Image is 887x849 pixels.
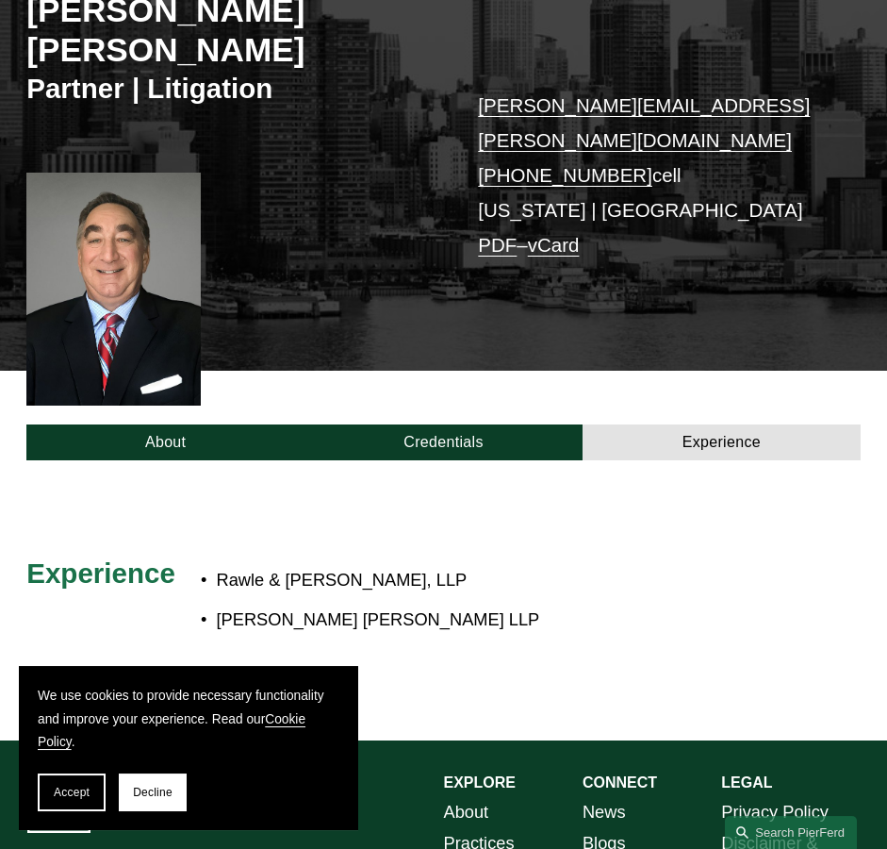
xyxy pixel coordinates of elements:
[26,72,443,107] h3: Partner | Litigation
[217,565,757,596] p: Rawle & [PERSON_NAME], LLP
[38,685,339,755] p: We use cookies to provide necessary functionality and improve your experience. Read our .
[721,797,829,828] a: Privacy Policy
[26,558,175,589] span: Experience
[38,774,106,811] button: Accept
[19,666,358,830] section: Cookie banner
[444,797,489,828] a: About
[119,774,187,811] button: Decline
[133,786,172,799] span: Decline
[583,424,861,460] a: Experience
[528,234,580,256] a: vCard
[478,89,826,263] p: cell [US_STATE] | [GEOGRAPHIC_DATA] –
[217,605,757,636] p: [PERSON_NAME] [PERSON_NAME] LLP
[478,234,517,256] a: PDF
[583,797,626,828] a: News
[725,816,857,849] a: Search this site
[444,774,516,791] strong: EXPLORE
[721,774,772,791] strong: LEGAL
[304,424,583,460] a: Credentials
[54,786,90,799] span: Accept
[583,774,657,791] strong: CONNECT
[478,94,810,151] a: [PERSON_NAME][EMAIL_ADDRESS][PERSON_NAME][DOMAIN_NAME]
[26,424,304,460] a: About
[478,164,652,186] a: [PHONE_NUMBER]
